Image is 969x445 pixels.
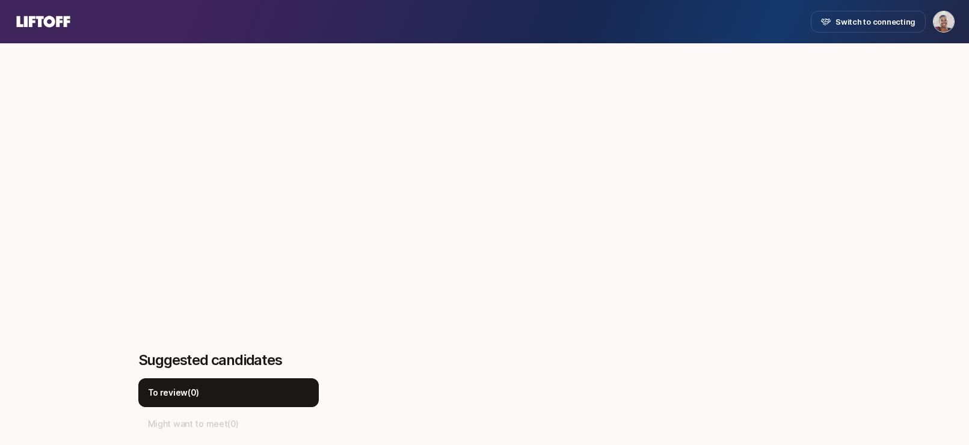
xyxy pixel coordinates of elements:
p: Might want to meet ( 0 ) [148,417,239,431]
button: Switch to connecting [811,11,926,32]
img: Janelle Bradley [934,11,954,32]
span: Switch to connecting [835,16,915,28]
p: To review ( 0 ) [148,385,200,400]
p: Suggested candidates [138,352,319,369]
